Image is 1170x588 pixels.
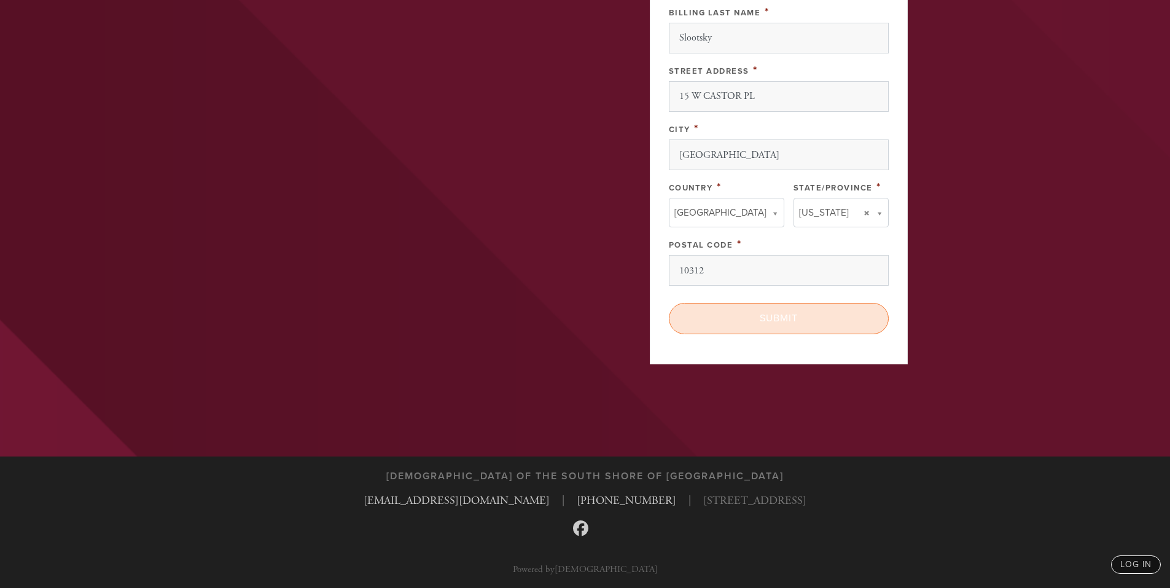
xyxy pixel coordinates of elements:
[1111,555,1161,574] a: log in
[765,5,770,18] span: This field is required.
[794,198,889,227] a: [US_STATE]
[577,493,676,508] a: [PHONE_NUMBER]
[688,492,691,509] span: |
[703,492,806,509] span: [STREET_ADDRESS]
[753,63,758,77] span: This field is required.
[669,8,761,18] label: Billing Last Name
[555,563,658,575] a: [DEMOGRAPHIC_DATA]
[669,125,690,135] label: City
[669,240,733,250] label: Postal Code
[674,205,766,221] span: [GEOGRAPHIC_DATA]
[876,180,881,194] span: This field is required.
[694,122,699,135] span: This field is required.
[799,205,849,221] span: [US_STATE]
[737,237,742,251] span: This field is required.
[669,303,889,334] input: Submit
[364,493,550,508] a: [EMAIL_ADDRESS][DOMAIN_NAME]
[717,180,722,194] span: This field is required.
[669,198,784,227] a: [GEOGRAPHIC_DATA]
[794,183,873,193] label: State/Province
[562,492,564,509] span: |
[513,565,658,574] p: Powered by
[669,183,713,193] label: Country
[386,471,784,482] h3: [DEMOGRAPHIC_DATA] of the South Shore of [GEOGRAPHIC_DATA]
[669,66,749,76] label: Street Address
